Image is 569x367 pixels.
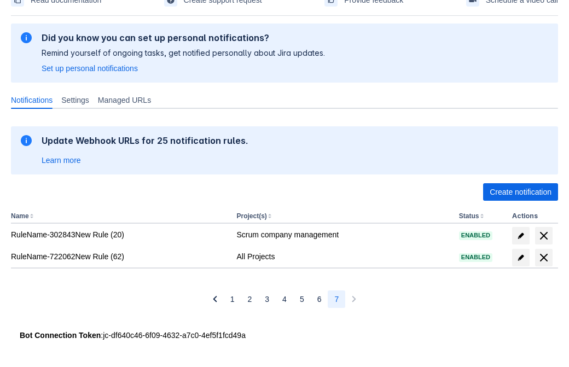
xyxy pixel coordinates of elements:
[236,251,450,262] div: All Projects
[282,290,287,308] span: 4
[20,331,101,340] strong: Bot Connection Token
[42,32,325,43] h2: Did you know you can set up personal notifications?
[516,253,525,262] span: edit
[248,290,252,308] span: 2
[265,290,269,308] span: 3
[20,134,33,147] span: information
[206,290,224,308] button: Previous
[490,183,551,201] span: Create notification
[224,290,241,308] button: Page 1
[537,251,550,264] span: delete
[276,290,293,308] button: Page 4
[42,48,325,59] p: Remind yourself of ongoing tasks, get notified personally about Jira updates.
[236,212,266,220] button: Project(s)
[459,212,479,220] button: Status
[300,290,304,308] span: 5
[42,63,138,74] a: Set up personal notifications
[11,229,228,240] div: RuleName-302843New Rule (20)
[258,290,276,308] button: Page 3
[345,290,363,308] button: Next
[20,31,33,44] span: information
[537,229,550,242] span: delete
[459,232,492,238] span: Enabled
[241,290,259,308] button: Page 2
[206,290,363,308] nav: Pagination
[508,209,558,224] th: Actions
[42,135,248,146] h2: Update Webhook URLs for 25 notification rules.
[516,231,525,240] span: edit
[483,183,558,201] button: Create notification
[334,290,339,308] span: 7
[11,251,228,262] div: RuleName-722062New Rule (62)
[11,212,29,220] button: Name
[293,290,311,308] button: Page 5
[98,95,151,106] span: Managed URLs
[11,95,53,106] span: Notifications
[42,155,81,166] a: Learn more
[459,254,492,260] span: Enabled
[311,290,328,308] button: Page 6
[20,330,549,341] div: : jc-df640c46-6f09-4632-a7c0-4ef5f1fcd49a
[236,229,450,240] div: Scrum company management
[230,290,235,308] span: 1
[61,95,89,106] span: Settings
[328,290,345,308] button: Page 7
[317,290,322,308] span: 6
